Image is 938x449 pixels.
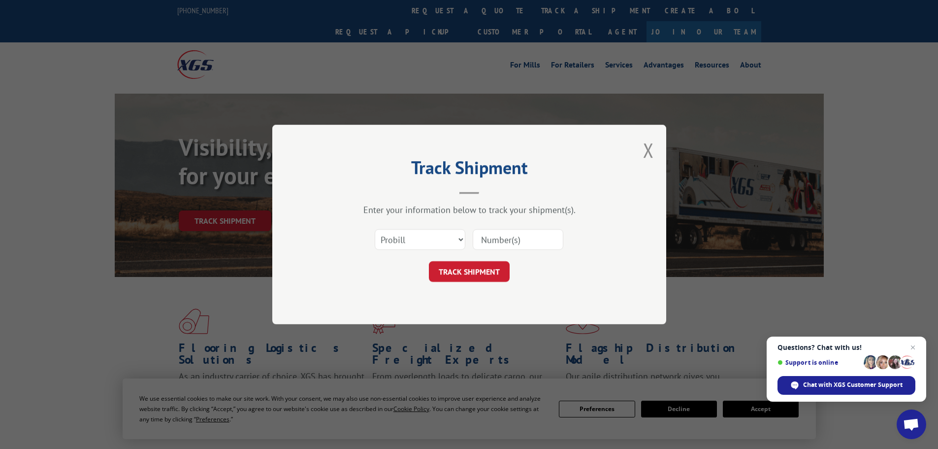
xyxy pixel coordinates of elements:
[429,261,510,282] button: TRACK SHIPMENT
[777,376,915,395] div: Chat with XGS Customer Support
[777,344,915,351] span: Questions? Chat with us!
[897,410,926,439] div: Open chat
[643,137,654,163] button: Close modal
[473,229,563,250] input: Number(s)
[322,161,617,179] h2: Track Shipment
[907,342,919,353] span: Close chat
[803,380,903,389] span: Chat with XGS Customer Support
[322,204,617,215] div: Enter your information below to track your shipment(s).
[777,359,860,366] span: Support is online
